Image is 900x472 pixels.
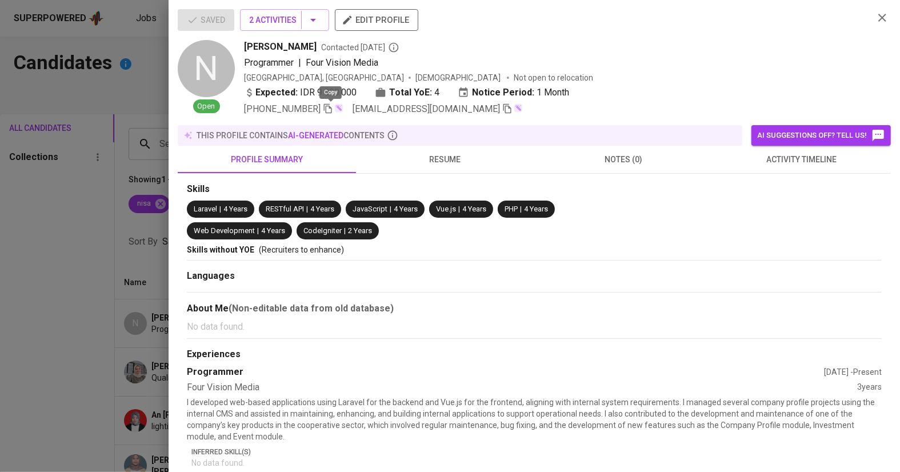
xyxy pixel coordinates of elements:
span: 4 Years [394,205,418,213]
span: AI-generated [288,131,343,140]
span: notes (0) [541,153,706,167]
svg: By Batam recruiter [388,42,399,53]
span: JavaScript [353,205,387,213]
span: | [520,204,522,215]
span: 4 [434,86,439,99]
span: activity timeline [719,153,884,167]
span: resume [363,153,527,167]
p: I developed web-based applications using Laravel for the backend and Vue.js for the frontend, ali... [187,397,882,442]
span: | [344,226,346,237]
span: Programmer [244,57,294,68]
b: (Non-editable data from old database) [229,303,394,314]
button: 2 Activities [240,9,329,31]
div: 1 Month [458,86,569,99]
span: [EMAIL_ADDRESS][DOMAIN_NAME] [353,103,500,114]
span: | [458,204,460,215]
span: | [257,226,259,237]
span: 2 Activities [249,13,320,27]
span: profile summary [185,153,349,167]
span: Skills without YOE [187,245,254,254]
span: 4 Years [223,205,247,213]
span: 4 Years [310,205,334,213]
span: | [306,204,308,215]
div: Skills [187,183,882,196]
span: Contacted [DATE] [321,42,399,53]
p: Not open to relocation [514,72,593,83]
div: Experiences [187,348,882,361]
span: 2 Years [348,226,372,235]
span: RESTful API [266,205,304,213]
div: N [178,40,235,97]
div: Programmer [187,366,824,379]
button: AI suggestions off? Tell us! [751,125,891,146]
span: 4 Years [261,226,285,235]
span: [PERSON_NAME] [244,40,317,54]
b: Notice Period: [472,86,534,99]
span: Laravel [194,205,217,213]
b: Total YoE: [389,86,432,99]
img: magic_wand.svg [334,103,343,113]
img: magic_wand.svg [514,103,523,113]
span: Open [193,101,220,112]
span: | [390,204,391,215]
span: 4 Years [524,205,548,213]
div: IDR 9.000.000 [244,86,357,99]
span: [DEMOGRAPHIC_DATA] [415,72,502,83]
p: this profile contains contents [197,130,385,141]
div: Languages [187,270,882,283]
div: Four Vision Media [187,381,857,394]
span: edit profile [344,13,409,27]
span: | [219,204,221,215]
span: 4 Years [462,205,486,213]
span: | [298,56,301,70]
span: Four Vision Media [306,57,378,68]
span: [PHONE_NUMBER] [244,103,321,114]
div: [GEOGRAPHIC_DATA], [GEOGRAPHIC_DATA] [244,72,404,83]
span: (Recruiters to enhance) [259,245,344,254]
span: Web Development [194,226,255,235]
p: No data found. [191,457,882,469]
p: No data found. [187,320,882,334]
p: Inferred Skill(s) [191,447,882,457]
span: Vue.js [436,205,456,213]
b: Expected: [255,86,298,99]
span: CodeIgniter [303,226,342,235]
button: edit profile [335,9,418,31]
span: PHP [505,205,518,213]
div: About Me [187,302,882,315]
span: AI suggestions off? Tell us! [757,129,885,142]
div: [DATE] - Present [824,366,882,378]
a: edit profile [335,15,418,24]
div: 3 years [857,381,882,394]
